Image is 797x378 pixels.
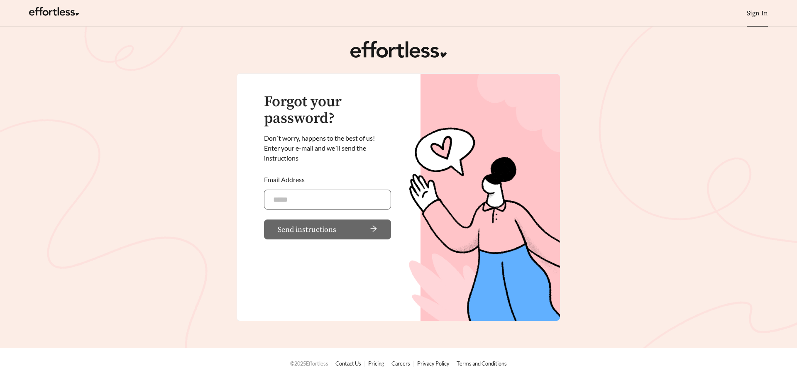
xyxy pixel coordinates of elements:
a: Pricing [368,360,384,367]
a: Careers [391,360,410,367]
label: Email Address [264,170,305,190]
a: Terms and Conditions [457,360,507,367]
input: Email Address [264,190,391,210]
button: Send instructionsarrow-right [264,219,391,239]
a: Privacy Policy [417,360,450,367]
span: © 2025 Effortless [290,360,328,367]
div: Don ´ t worry, happens to the best of us! Enter your e-mail and we ´ ll send the instructions [264,133,391,163]
a: Sign In [747,9,768,17]
h3: Forgot your password? [264,94,391,127]
a: Contact Us [335,360,361,367]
